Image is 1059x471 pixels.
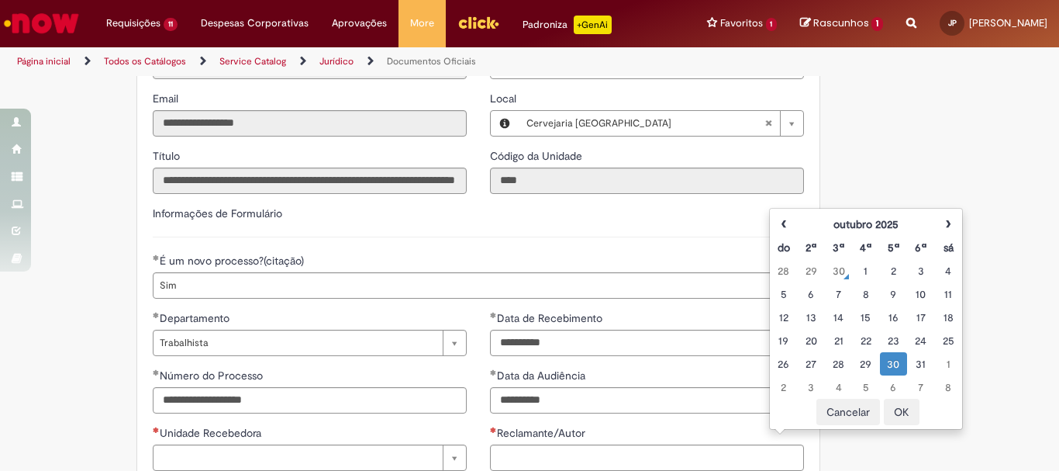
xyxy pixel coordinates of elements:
[856,310,875,325] div: 15 October 2025 Wednesday
[774,263,793,279] div: 28 September 2025 Sunday
[939,310,958,325] div: 18 October 2025 Saturday
[969,16,1047,29] span: [PERSON_NAME]
[490,168,804,194] input: Código da Unidade
[911,286,930,302] div: 10 October 2025 Friday
[153,369,160,376] span: Obrigatório Preenchido
[490,92,519,106] span: Local
[490,149,585,163] span: Somente leitura - Código da Unidade
[801,286,820,302] div: 06 October 2025 Monday
[829,263,848,279] div: 30 September 2025 Tuesday
[160,369,266,383] span: Somente leitura - Número do Processo
[939,356,958,372] div: 01 November 2025 Saturday
[490,387,781,414] input: Data da Audiência 30 October 2025 Thursday
[153,312,160,318] span: Obrigatório Preenchido
[523,16,612,34] div: Padroniza
[884,379,903,395] div: 06 November 2025 Thursday
[935,213,962,236] th: Próximo mês
[774,310,793,325] div: 12 October 2025 Sunday
[490,427,497,433] span: Necessários
[856,379,875,395] div: 05 November 2025 Wednesday
[829,310,848,325] div: 14 October 2025 Tuesday
[801,333,820,348] div: 20 October 2025 Monday
[884,310,903,325] div: 16 October 2025 Thursday
[153,445,467,471] a: Limpar campo Unidade Recebedora
[884,356,903,372] div: 30 October 2025 Thursday
[153,425,264,441] label: Unidade Recebedora
[720,16,763,31] span: Favoritos
[766,18,778,31] span: 1
[852,236,879,259] th: Quarta-feira
[939,333,958,348] div: 25 October 2025 Saturday
[856,263,875,279] div: 01 October 2025 Wednesday
[160,254,307,268] span: É um novo processo?(citação)
[12,47,695,76] ul: Trilhas de página
[774,356,793,372] div: 26 October 2025 Sunday
[219,55,286,68] a: Service Catalog
[911,379,930,395] div: 07 November 2025 Friday
[160,426,264,440] span: Somente leitura - Unidade Recebedora
[939,379,958,395] div: 08 November 2025 Saturday
[497,369,588,383] span: Somente leitura - Data da Audiência
[153,92,181,106] span: Somente leitura - Email
[490,445,804,471] input: Reclamante/Autor
[106,16,160,31] span: Requisições
[935,236,962,259] th: Sábado
[816,399,880,425] button: Cancelar
[871,17,883,31] span: 1
[939,286,958,302] div: 11 October 2025 Saturday
[829,379,848,395] div: 04 November 2025 Tuesday
[856,356,875,372] div: 29 October 2025 Wednesday
[911,263,930,279] div: 03 October 2025 Friday
[160,331,435,355] span: Trabalhista
[490,312,497,318] span: Obrigatório Preenchido
[800,16,883,31] a: Rascunhos
[526,111,764,136] span: Cervejaria [GEOGRAPHIC_DATA]
[153,91,181,106] label: Somente leitura - Email
[153,387,467,414] input: Número do Processo
[574,16,612,34] p: +GenAi
[948,18,957,28] span: JP
[153,168,467,194] input: Título
[153,148,183,164] label: Somente leitura - Título
[774,379,793,395] div: 02 November 2025 Sunday
[884,399,919,425] button: OK
[160,311,233,325] span: Somente leitura - Departamento
[939,263,958,279] div: 04 October 2025 Saturday
[911,356,930,372] div: 31 October 2025 Friday
[457,11,499,34] img: click_logo_yellow_360x200.png
[774,333,793,348] div: 19 October 2025 Sunday
[153,206,282,220] label: Informações de Formulário
[769,208,963,430] div: Escolher data
[911,310,930,325] div: 17 October 2025 Friday
[2,8,81,39] img: ServiceNow
[770,236,797,259] th: Domingo
[104,55,186,68] a: Todos os Catálogos
[201,16,309,31] span: Despesas Corporativas
[497,311,605,325] span: Somente leitura - Data de Recebimento
[801,379,820,395] div: 03 November 2025 Monday
[884,286,903,302] div: 09 October 2025 Thursday
[907,236,934,259] th: Sexta-feira
[856,333,875,348] div: 22 October 2025 Wednesday
[153,427,160,433] span: Necessários
[519,111,803,136] a: Cervejaria [GEOGRAPHIC_DATA]Limpar campo Local
[319,55,354,68] a: Jurídico
[387,55,476,68] a: Documentos Oficiais
[829,356,848,372] div: 28 October 2025 Tuesday
[884,263,903,279] div: 02 October 2025 Thursday
[490,330,781,356] input: Data de Recebimento 29 September 2025 Monday
[410,16,434,31] span: More
[911,333,930,348] div: 24 October 2025 Friday
[153,149,183,163] span: Somente leitura - Título
[332,16,387,31] span: Aprovações
[770,213,797,236] th: Mês anterior
[797,213,934,236] th: outubro 2025. Alternar mês
[813,16,869,30] span: Rascunhos
[160,273,772,298] span: Sim
[880,236,907,259] th: Quinta-feira
[491,111,519,136] button: Local, Visualizar este registro Cervejaria Rio de Janeiro
[153,110,467,137] input: Email
[490,148,585,164] label: Somente leitura - Código da Unidade
[490,369,497,376] span: Obrigatório Preenchido
[801,356,820,372] div: 27 October 2025 Monday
